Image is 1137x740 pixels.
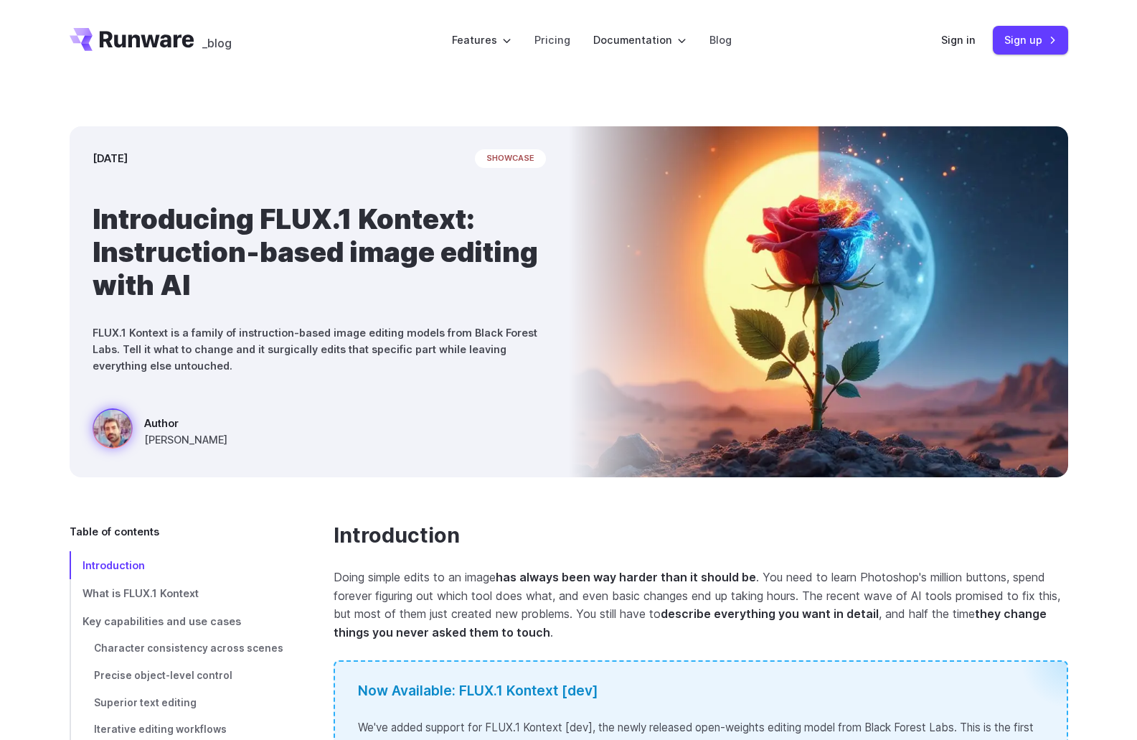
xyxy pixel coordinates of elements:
[70,690,288,717] a: Superior text editing
[94,642,283,654] span: Character consistency across scenes
[941,32,976,48] a: Sign in
[70,662,288,690] a: Precise object-level control
[94,670,232,681] span: Precise object-level control
[144,415,227,431] span: Author
[661,606,879,621] strong: describe everything you want in detail
[70,607,288,635] a: Key capabilities and use cases
[358,680,1044,702] div: Now Available: FLUX.1 Kontext [dev]
[70,551,288,579] a: Introduction
[70,635,288,662] a: Character consistency across scenes
[93,408,227,454] a: Surreal rose in a desert landscape, split between day and night with the sun and moon aligned beh...
[475,149,546,168] span: showcase
[334,523,460,548] a: Introduction
[496,570,756,584] strong: has always been way harder than it should be
[94,697,197,708] span: Superior text editing
[593,32,687,48] label: Documentation
[993,26,1068,54] a: Sign up
[93,150,128,167] time: [DATE]
[82,615,241,627] span: Key capabilities and use cases
[202,37,232,49] span: _blog
[93,324,546,374] p: FLUX.1 Kontext is a family of instruction-based image editing models from Black Forest Labs. Tell...
[709,32,732,48] a: Blog
[334,568,1068,642] p: Doing simple edits to an image . You need to learn Photoshop's million buttons, spend forever fig...
[534,32,570,48] a: Pricing
[82,559,145,571] span: Introduction
[70,523,159,540] span: Table of contents
[452,32,511,48] label: Features
[70,579,288,607] a: What is FLUX.1 Kontext
[569,126,1068,477] img: Surreal rose in a desert landscape, split between day and night with the sun and moon aligned beh...
[94,723,227,735] span: Iterative editing workflows
[93,202,546,301] h1: Introducing FLUX.1 Kontext: Instruction-based image editing with AI
[202,28,232,51] a: _blog
[82,587,199,599] span: What is FLUX.1 Kontext
[144,431,227,448] span: [PERSON_NAME]
[70,28,194,51] a: Go to /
